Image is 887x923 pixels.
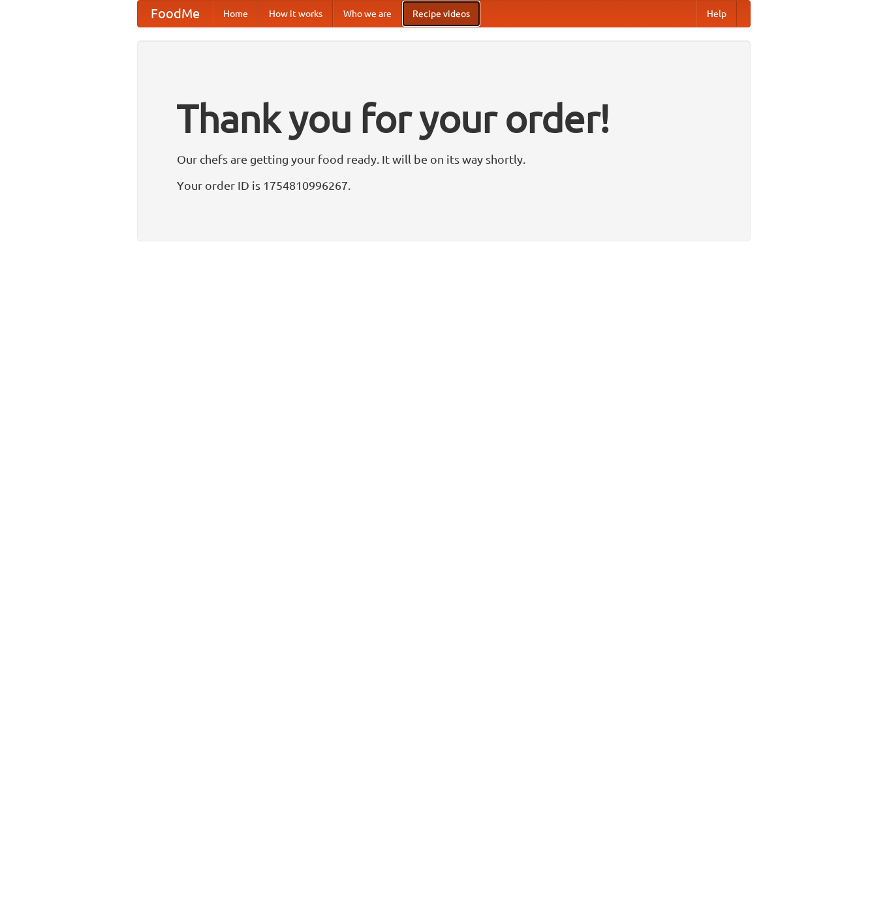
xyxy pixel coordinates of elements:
[402,1,480,27] a: Recipe videos
[213,1,258,27] a: Home
[696,1,737,27] a: Help
[258,1,333,27] a: How it works
[177,175,711,195] p: Your order ID is 1754810996267.
[138,1,213,27] a: FoodMe
[177,87,711,149] h1: Thank you for your order!
[333,1,402,27] a: Who we are
[177,149,711,169] p: Our chefs are getting your food ready. It will be on its way shortly.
